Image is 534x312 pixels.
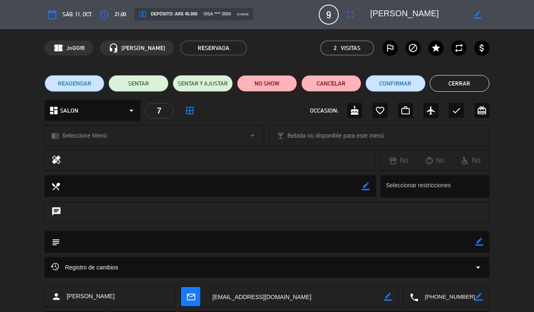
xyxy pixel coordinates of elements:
[51,132,59,140] i: chrome_reader_mode
[417,155,453,166] div: No
[426,106,436,116] i: airplanemode_active
[384,293,392,301] i: border_color
[431,43,441,53] i: star
[301,75,361,92] button: Cancelar
[237,12,249,17] span: stripe
[381,155,417,166] div: No
[186,292,195,301] i: mail_outline
[51,237,60,247] i: subject
[67,292,115,301] span: [PERSON_NAME]
[365,75,426,92] button: Confirmar
[375,106,385,116] i: favorite_border
[173,75,233,92] button: SENTAR Y AJUSTAR
[49,106,59,116] i: dashboard
[475,238,483,246] i: border_color
[319,5,339,25] span: 9
[121,43,165,53] span: [PERSON_NAME]
[51,262,118,272] span: Registro de cambios
[287,131,384,141] span: Bebida no disponible para este menú
[345,10,355,20] i: fullscreen
[430,75,490,92] button: Cerrar
[63,10,93,19] span: sáb. 11, oct.
[139,10,147,18] i: local_atm
[350,106,360,116] i: cake
[451,106,461,116] i: check
[237,75,297,92] button: NO SHOW
[334,43,337,53] span: 2
[247,131,257,141] i: arrow_drop_down
[145,103,174,118] div: 7
[474,11,481,19] i: border_color
[477,106,487,116] i: card_giftcard
[62,131,107,141] span: Seleccione Menú
[362,182,370,190] i: border_color
[51,181,60,191] i: local_dining
[341,43,360,53] em: Visitas
[66,43,85,53] span: JnGGf8
[385,43,395,53] i: outlined_flag
[51,292,61,302] i: person
[400,106,411,116] i: work_outline
[475,293,483,301] i: border_color
[139,10,198,18] span: Depósito: ARS 45.000
[51,155,61,166] i: healing
[60,106,78,116] span: SALON
[51,206,61,218] i: chat
[53,43,63,53] span: confirmation_number
[454,43,464,53] i: repeat
[58,79,91,88] span: REAGENDAR
[408,43,418,53] i: block
[277,132,285,140] i: local_bar
[180,40,247,55] span: RESERVADA
[108,43,118,53] i: headset_mic
[185,106,195,116] i: border_all
[115,10,126,19] span: 21:00
[409,292,418,302] i: local_phone
[477,43,487,53] i: attach_money
[108,75,169,92] button: SENTAR
[453,155,489,166] div: No
[343,7,358,22] button: fullscreen
[45,7,60,22] button: calendar_today
[99,10,109,20] i: access_time
[310,106,338,116] span: OCCASION:
[473,262,483,272] i: arrow_drop_down
[126,106,136,116] i: arrow_drop_down
[45,75,105,92] button: REAGENDAR
[97,7,112,22] button: access_time
[47,10,57,20] i: calendar_today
